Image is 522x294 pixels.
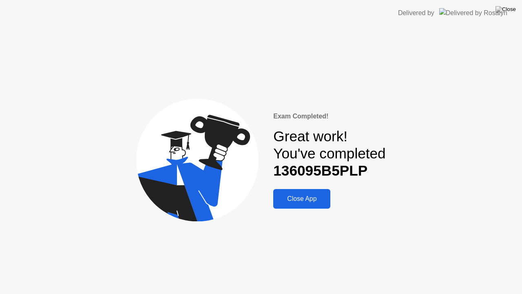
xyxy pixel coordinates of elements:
button: Close App [273,189,330,209]
img: Delivered by Rosalyn [439,8,507,18]
div: Close App [276,195,328,203]
div: Great work! You've completed [273,128,385,180]
div: Delivered by [398,8,434,18]
div: Exam Completed! [273,111,385,121]
b: 136095B5PLP [273,163,367,178]
img: Close [495,6,516,13]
